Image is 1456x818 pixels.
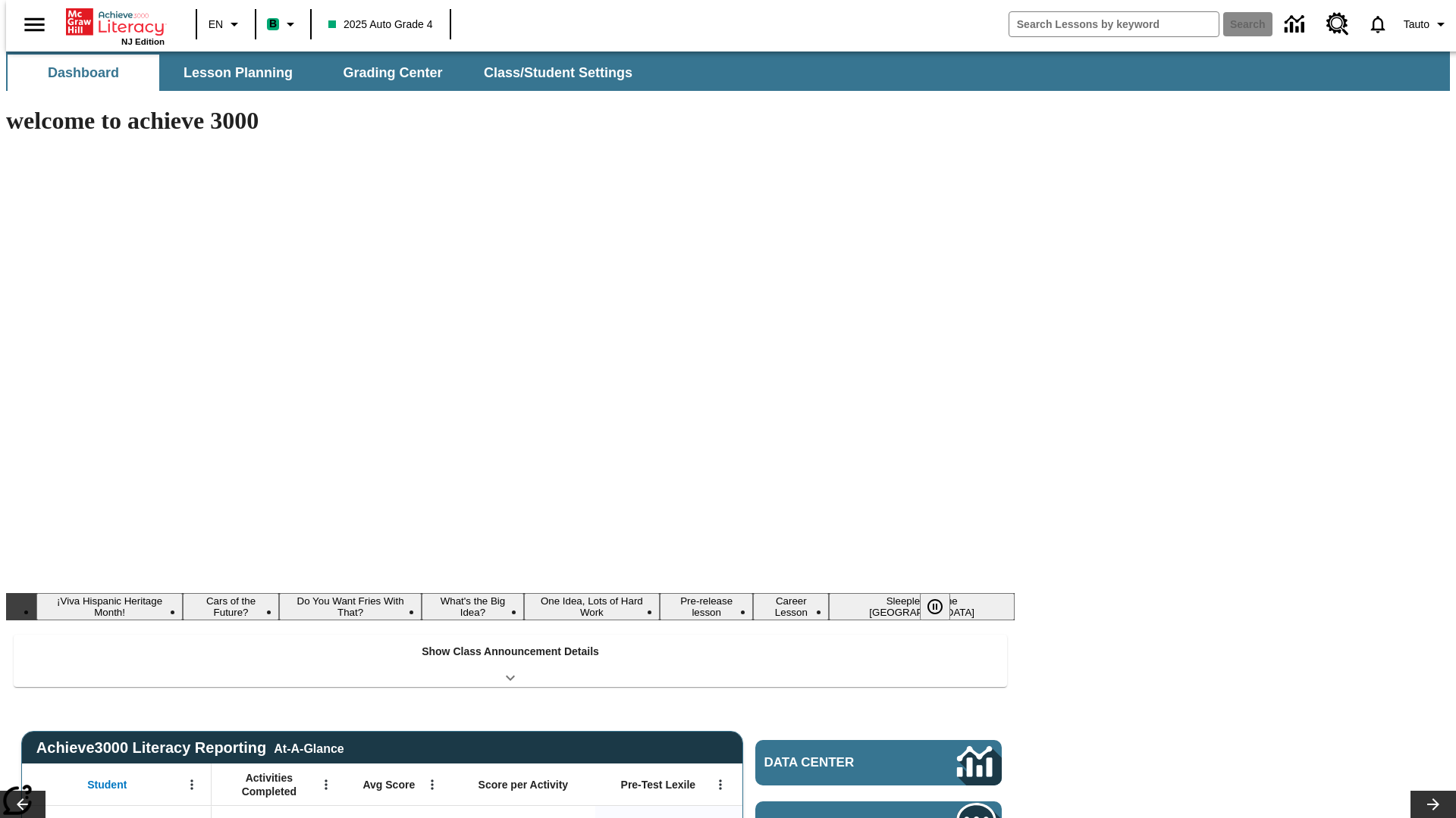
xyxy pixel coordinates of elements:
button: Language: EN, Select a language [202,11,250,38]
div: At-A-Glance [274,739,344,756]
button: Open Menu [315,773,337,796]
input: search field [1009,12,1219,36]
div: Home [66,5,165,46]
button: Slide 4 What's the Big Idea? [422,593,523,620]
button: Slide 8 Sleepless in the Animal Kingdom [829,593,1015,620]
span: Tauto [1404,17,1429,33]
p: Show Class Announcement Details [422,644,599,660]
a: Home [66,7,165,37]
div: Show Class Announcement Details [14,635,1007,687]
button: Open side menu [12,2,57,47]
button: Slide 3 Do You Want Fries With That? [279,593,422,620]
span: Pre-Test Lexile [621,778,696,791]
button: Profile/Settings [1398,11,1456,38]
button: Slide 5 One Idea, Lots of Hard Work [524,593,661,620]
h1: welcome to achieve 3000 [6,107,1015,135]
span: EN [209,17,223,33]
button: Slide 2 Cars of the Future? [183,593,279,620]
div: Pause [920,593,965,620]
button: Slide 7 Career Lesson [753,593,829,620]
span: Activities Completed [219,771,319,798]
button: Open Menu [709,773,732,796]
a: Resource Center, Will open in new tab [1317,4,1358,45]
button: Open Menu [180,773,203,796]
span: Score per Activity [479,778,569,791]
div: SubNavbar [6,52,1450,91]
button: Class/Student Settings [472,55,645,91]
button: Pause [920,593,950,620]
span: NJ Edition [121,37,165,46]
button: Grading Center [317,55,469,91]
div: SubNavbar [6,55,646,91]
a: Data Center [1276,4,1317,45]
span: 2025 Auto Grade 4 [328,17,433,33]
span: Data Center [764,755,906,770]
button: Dashboard [8,55,159,91]
span: Avg Score [362,778,415,791]
span: Student [87,778,127,791]
button: Lesson Planning [162,55,314,91]
button: Lesson carousel, Next [1410,791,1456,818]
a: Notifications [1358,5,1398,44]
button: Open Menu [421,773,444,796]
button: Slide 6 Pre-release lesson [660,593,753,620]
span: B [269,14,277,33]
button: Slide 1 ¡Viva Hispanic Heritage Month! [36,593,183,620]
button: Boost Class color is mint green. Change class color [261,11,306,38]
a: Data Center [755,740,1002,785]
span: Achieve3000 Literacy Reporting [36,739,344,757]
